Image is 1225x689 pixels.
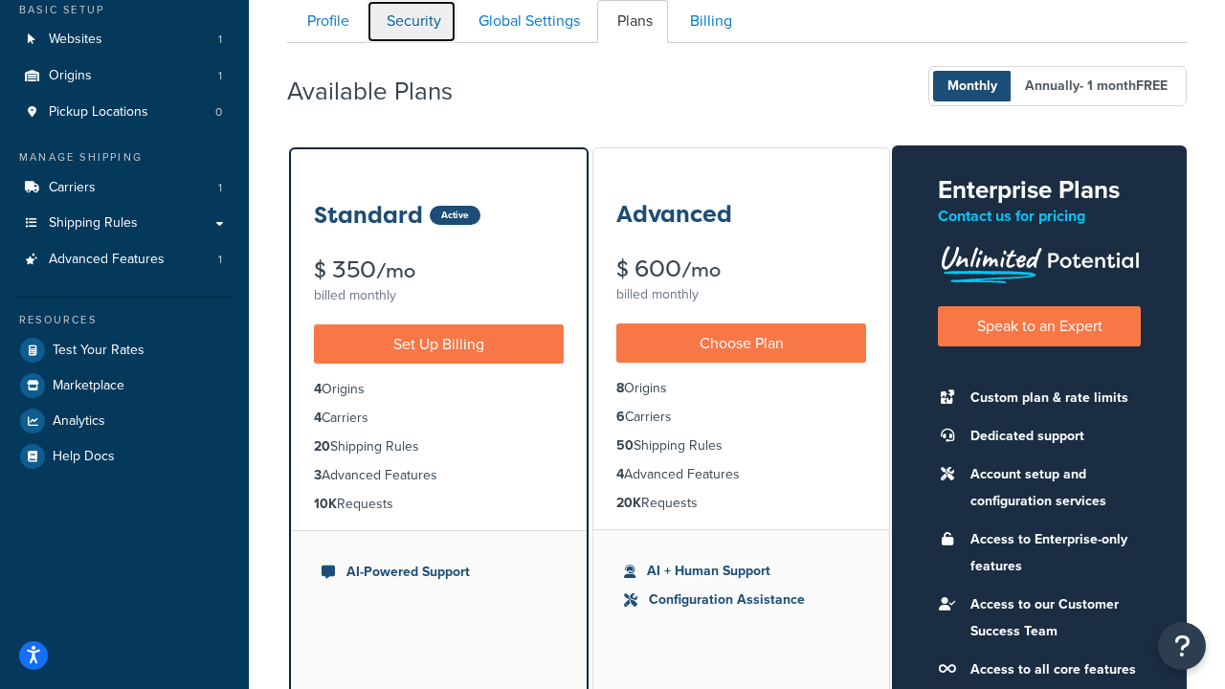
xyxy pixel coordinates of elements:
[616,493,866,514] li: Requests
[314,494,337,514] strong: 10K
[961,656,1141,683] li: Access to all core features
[14,439,234,474] a: Help Docs
[624,589,858,611] li: Configuration Assistance
[938,203,1141,230] p: Contact us for pricing
[314,436,330,456] strong: 20
[314,465,564,486] li: Advanced Features
[49,32,102,48] span: Websites
[938,239,1141,283] img: Unlimited Potential
[49,252,165,268] span: Advanced Features
[322,562,556,583] li: AI-Powered Support
[430,206,480,225] div: Active
[314,203,423,228] h3: Standard
[14,58,234,94] a: Origins 1
[218,252,222,268] span: 1
[376,257,415,284] small: /mo
[616,202,732,227] h3: Advanced
[14,312,234,328] div: Resources
[961,591,1141,645] li: Access to our Customer Success Team
[1136,76,1168,96] b: FREE
[961,385,1141,411] li: Custom plan & rate limits
[14,95,234,130] li: Pickup Locations
[314,465,322,485] strong: 3
[616,378,866,399] li: Origins
[53,378,124,394] span: Marketplace
[53,413,105,430] span: Analytics
[14,242,234,278] li: Advanced Features
[14,22,234,57] li: Websites
[218,68,222,84] span: 1
[218,32,222,48] span: 1
[616,407,866,428] li: Carriers
[616,435,866,456] li: Shipping Rules
[616,257,866,281] div: $ 600
[314,258,564,282] div: $ 350
[14,170,234,206] a: Carriers 1
[14,206,234,241] a: Shipping Rules
[616,435,634,456] strong: 50
[314,282,564,309] div: billed monthly
[1080,76,1168,96] span: - 1 month
[14,170,234,206] li: Carriers
[314,436,564,457] li: Shipping Rules
[14,22,234,57] a: Websites 1
[14,333,234,367] a: Test Your Rates
[215,104,222,121] span: 0
[961,423,1141,450] li: Dedicated support
[961,461,1141,515] li: Account setup and configuration services
[616,464,866,485] li: Advanced Features
[49,215,138,232] span: Shipping Rules
[49,104,148,121] span: Pickup Locations
[314,494,564,515] li: Requests
[314,408,322,428] strong: 4
[314,379,564,400] li: Origins
[616,323,866,363] a: Choose Plan
[616,281,866,308] div: billed monthly
[14,242,234,278] a: Advanced Features 1
[14,404,234,438] a: Analytics
[616,407,625,427] strong: 6
[616,493,641,513] strong: 20K
[928,66,1187,106] button: Monthly Annually- 1 monthFREE
[681,256,721,283] small: /mo
[14,149,234,166] div: Manage Shipping
[314,324,564,364] a: Set Up Billing
[624,561,858,582] li: AI + Human Support
[14,95,234,130] a: Pickup Locations 0
[961,526,1141,580] li: Access to Enterprise-only features
[14,58,234,94] li: Origins
[616,378,624,398] strong: 8
[14,368,234,403] a: Marketplace
[49,180,96,196] span: Carriers
[14,2,234,18] div: Basic Setup
[1158,622,1206,670] button: Open Resource Center
[49,68,92,84] span: Origins
[53,343,145,359] span: Test Your Rates
[938,306,1141,345] a: Speak to an Expert
[53,449,115,465] span: Help Docs
[1011,71,1182,101] span: Annually
[616,464,624,484] strong: 4
[218,180,222,196] span: 1
[314,379,322,399] strong: 4
[933,71,1012,101] span: Monthly
[938,176,1141,204] h2: Enterprise Plans
[287,78,481,105] h2: Available Plans
[314,408,564,429] li: Carriers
